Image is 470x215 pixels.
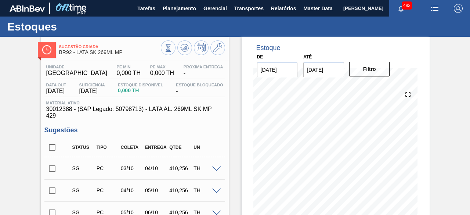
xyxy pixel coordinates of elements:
span: Planejamento [163,4,196,13]
div: 04/10/2025 [143,165,169,171]
div: UN [192,145,217,150]
input: dd/mm/yyyy [257,62,298,77]
div: TH [192,187,217,193]
div: 03/10/2025 [119,165,145,171]
span: Unidade [46,65,108,69]
div: Sugestão Criada [70,165,96,171]
div: Coleta [119,145,145,150]
div: - [182,65,225,76]
div: Estoque [256,44,281,52]
span: Tarefas [137,4,155,13]
div: Pedido de Compra [95,165,120,171]
div: 04/10/2025 [119,187,145,193]
label: De [257,54,263,60]
div: - [174,83,225,94]
span: PE MAX [150,65,174,69]
span: [GEOGRAPHIC_DATA] [46,70,108,76]
span: 483 [402,1,412,10]
span: 0,000 TH [117,70,141,76]
span: Suficiência [79,83,105,87]
div: Pedido de Compra [95,187,120,193]
div: TH [192,165,217,171]
button: Atualizar Gráfico [177,40,192,55]
button: Programar Estoque [194,40,209,55]
span: Estoque Disponível [118,83,163,87]
button: Filtro [349,62,390,76]
h3: Sugestões [44,126,225,134]
span: 30012388 - (SAP Legado: 50798713) - LATA AL. 269ML SK MP 429 [46,106,223,119]
span: Próxima Entrega [184,65,223,69]
div: 410,256 [167,165,193,171]
img: userActions [430,4,439,13]
input: dd/mm/yyyy [303,62,344,77]
img: Logout [454,4,463,13]
button: Visão Geral dos Estoques [161,40,176,55]
span: 0,000 TH [118,88,163,93]
div: Tipo [95,145,120,150]
span: PE MIN [117,65,141,69]
h1: Estoques [7,22,138,31]
img: TNhmsLtSVTkK8tSr43FrP2fwEKptu5GPRR3wAAAABJRU5ErkJggg== [10,5,45,12]
span: [DATE] [79,88,105,94]
span: Gerencial [203,4,227,13]
div: 410,256 [167,187,193,193]
span: Relatórios [271,4,296,13]
span: Transportes [234,4,264,13]
span: Sugestão Criada [59,44,161,49]
div: 05/10/2025 [143,187,169,193]
span: Estoque Bloqueado [176,83,223,87]
img: Ícone [42,45,51,54]
span: 0,000 TH [150,70,174,76]
span: Material ativo [46,101,223,105]
span: BR92 - LATA SK 269ML MP [59,50,161,55]
span: Master Data [303,4,332,13]
div: Sugestão Criada [70,187,96,193]
span: Data out [46,83,66,87]
label: Até [303,54,312,60]
span: [DATE] [46,88,66,94]
div: Status [70,145,96,150]
div: Entrega [143,145,169,150]
button: Notificações [389,3,413,14]
button: Ir ao Master Data / Geral [210,40,225,55]
div: Qtde [167,145,193,150]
